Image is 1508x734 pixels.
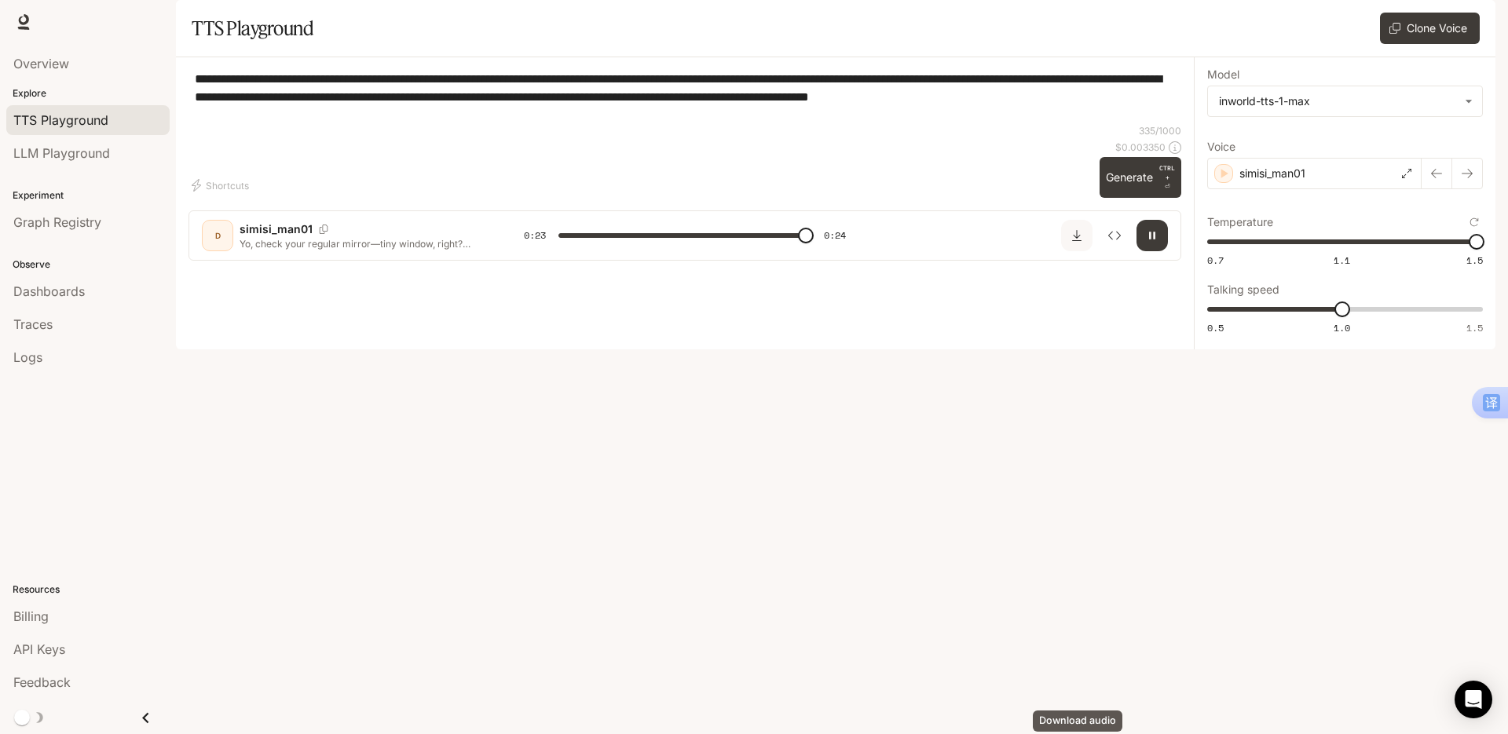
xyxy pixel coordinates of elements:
p: Yo, check your regular mirror—tiny window, right? Blind spots everywhere. But slide this over you... [240,237,486,250]
button: Reset to default [1466,214,1483,231]
p: Voice [1207,141,1235,152]
p: CTRL + [1159,163,1175,182]
button: Shortcuts [188,173,255,198]
p: Temperature [1207,217,1273,228]
p: ⏎ [1159,163,1175,192]
p: simisi_man01 [240,221,313,237]
p: Model [1207,69,1239,80]
div: Download audio [1033,710,1122,732]
h1: TTS Playground [192,13,313,44]
button: Download audio [1061,220,1093,251]
button: Inspect [1099,220,1130,251]
span: 1.0 [1334,321,1350,334]
button: GenerateCTRL +⏎ [1100,157,1181,198]
span: 1.1 [1334,254,1350,267]
p: Talking speed [1207,284,1279,295]
button: Clone Voice [1380,13,1480,44]
span: 1.5 [1466,254,1483,267]
p: $ 0.003350 [1115,141,1166,154]
p: simisi_man01 [1239,166,1305,181]
span: 1.5 [1466,321,1483,334]
p: 335 / 1000 [1139,124,1181,137]
span: 0.5 [1207,321,1224,334]
span: 0:23 [524,228,546,243]
div: Open Intercom Messenger [1455,681,1492,718]
button: Copy Voice ID [313,225,335,234]
div: D [205,223,230,248]
div: inworld-tts-1-max [1219,93,1457,109]
span: 0:24 [824,228,846,243]
div: inworld-tts-1-max [1208,86,1482,116]
span: 0.7 [1207,254,1224,267]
